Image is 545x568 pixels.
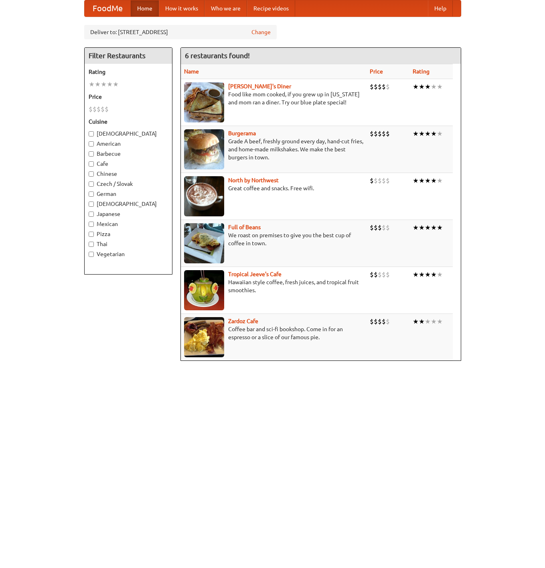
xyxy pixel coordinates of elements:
[374,223,378,232] li: $
[89,202,94,207] input: [DEMOGRAPHIC_DATA]
[89,252,94,257] input: Vegetarian
[184,270,224,310] img: jeeves.jpg
[85,0,131,16] a: FoodMe
[425,129,431,138] li: ★
[89,105,93,114] li: $
[97,105,101,114] li: $
[89,93,168,101] h5: Price
[89,210,168,218] label: Japanese
[184,129,224,169] img: burgerama.jpg
[374,317,378,326] li: $
[428,0,453,16] a: Help
[382,129,386,138] li: $
[413,68,430,75] a: Rating
[370,223,374,232] li: $
[437,176,443,185] li: ★
[413,176,419,185] li: ★
[370,270,374,279] li: $
[425,223,431,232] li: ★
[425,317,431,326] li: ★
[370,68,383,75] a: Price
[184,223,224,263] img: beans.jpg
[89,240,168,248] label: Thai
[378,176,382,185] li: $
[101,105,105,114] li: $
[89,160,168,168] label: Cafe
[378,317,382,326] li: $
[89,150,168,158] label: Barbecue
[431,82,437,91] li: ★
[89,222,94,227] input: Mexican
[413,317,419,326] li: ★
[89,170,168,178] label: Chinese
[419,129,425,138] li: ★
[431,270,437,279] li: ★
[437,270,443,279] li: ★
[419,82,425,91] li: ★
[425,82,431,91] li: ★
[378,223,382,232] li: $
[374,176,378,185] li: $
[437,82,443,91] li: ★
[437,223,443,232] li: ★
[185,52,250,59] ng-pluralize: 6 restaurants found!
[378,129,382,138] li: $
[386,317,390,326] li: $
[382,223,386,232] li: $
[431,223,437,232] li: ★
[89,141,94,147] input: American
[370,82,374,91] li: $
[89,171,94,177] input: Chinese
[382,270,386,279] li: $
[431,176,437,185] li: ★
[425,176,431,185] li: ★
[113,80,119,89] li: ★
[205,0,247,16] a: Who we are
[184,325,363,341] p: Coffee bar and sci-fi bookshop. Come in for an espresso or a slice of our famous pie.
[89,200,168,208] label: [DEMOGRAPHIC_DATA]
[184,68,199,75] a: Name
[386,82,390,91] li: $
[382,176,386,185] li: $
[184,317,224,357] img: zardoz.jpg
[89,190,168,198] label: German
[419,317,425,326] li: ★
[413,129,419,138] li: ★
[378,270,382,279] li: $
[184,82,224,122] img: sallys.jpg
[370,176,374,185] li: $
[159,0,205,16] a: How it works
[89,180,168,188] label: Czech / Slovak
[105,105,109,114] li: $
[89,151,94,157] input: Barbecue
[107,80,113,89] li: ★
[251,28,271,36] a: Change
[386,270,390,279] li: $
[431,317,437,326] li: ★
[95,80,101,89] li: ★
[437,129,443,138] li: ★
[386,176,390,185] li: $
[228,177,279,183] b: North by Northwest
[89,242,94,247] input: Thai
[89,80,95,89] li: ★
[184,184,363,192] p: Great coffee and snacks. Free wifi.
[228,318,258,324] a: Zardoz Cafe
[89,131,94,136] input: [DEMOGRAPHIC_DATA]
[228,83,291,90] b: [PERSON_NAME]'s Diner
[374,82,378,91] li: $
[382,82,386,91] li: $
[89,181,94,187] input: Czech / Slovak
[228,130,256,136] a: Burgerama
[419,223,425,232] li: ★
[131,0,159,16] a: Home
[101,80,107,89] li: ★
[89,130,168,138] label: [DEMOGRAPHIC_DATA]
[228,271,282,277] a: Tropical Jeeve's Cafe
[89,161,94,167] input: Cafe
[89,140,168,148] label: American
[89,212,94,217] input: Japanese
